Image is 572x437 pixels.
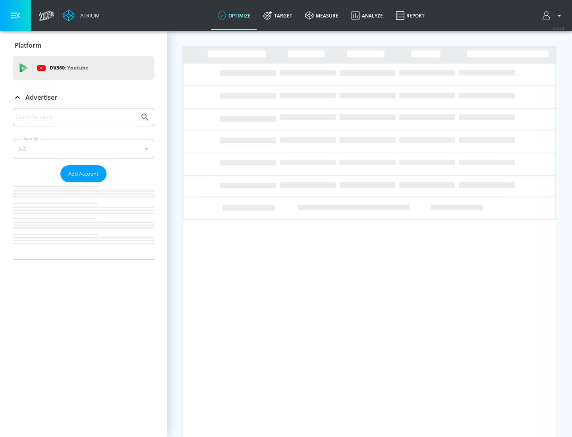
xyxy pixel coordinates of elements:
p: Advertiser [25,93,57,102]
a: Target [257,1,299,30]
a: Atrium [63,10,100,21]
p: DV360: [50,64,88,72]
label: Sort By [23,136,40,141]
nav: list of Advertiser [13,182,154,259]
div: Platform [13,34,154,56]
div: Advertiser [13,86,154,108]
span: Add Account [68,169,99,178]
a: Analyze [345,1,389,30]
div: Atrium [77,12,100,19]
button: Add Account [60,165,106,182]
div: DV360: Youtube [13,56,154,80]
span: v 4.24.0 [553,26,564,31]
p: Platform [15,41,41,50]
div: A-Z [13,139,154,159]
input: Search by name [16,112,136,122]
a: measure [299,1,345,30]
div: Advertiser [13,108,154,259]
a: Report [389,1,431,30]
a: optimize [211,1,257,30]
p: Youtube [67,64,88,72]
